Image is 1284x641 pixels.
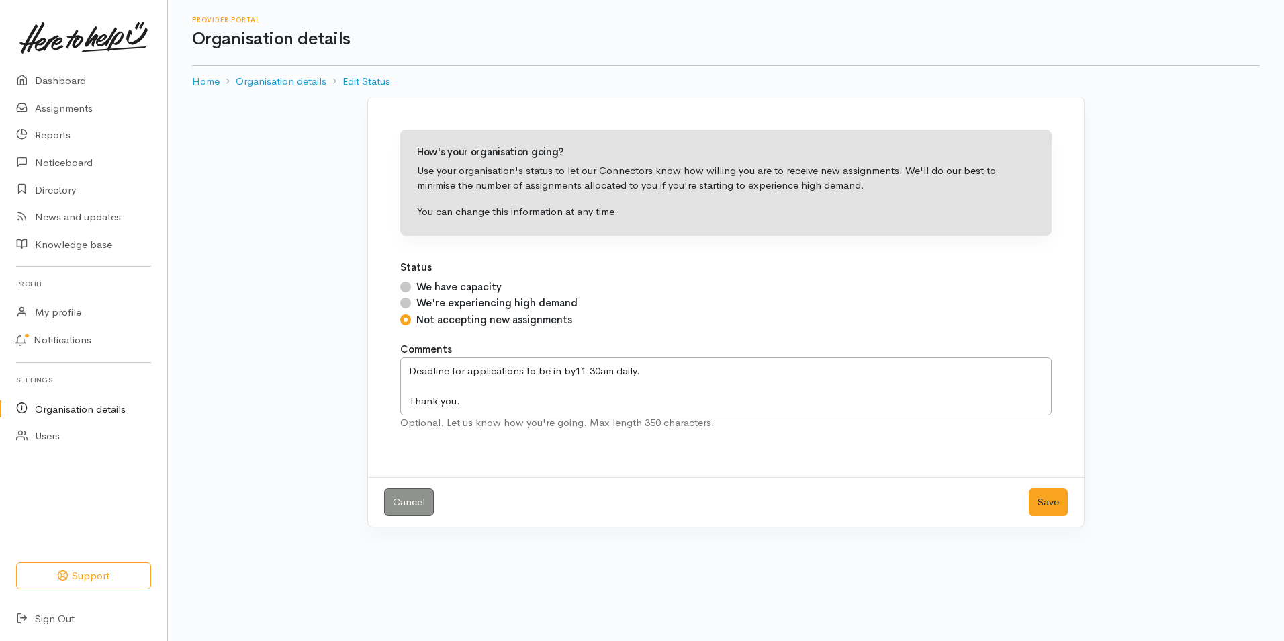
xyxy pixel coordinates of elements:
[236,74,326,89] a: Organisation details
[417,163,1035,194] p: Use your organisation's status to let our Connectors know how willing you are to receive new assi...
[400,357,1052,415] textarea: Deadline for applications to be in by11:30am daily. Thank you.
[1029,488,1068,516] button: Save
[192,66,1260,97] nav: breadcrumb
[417,146,1035,158] h4: How's your organisation going?
[16,371,151,389] h6: Settings
[342,74,390,89] a: Edit Status
[16,562,151,590] button: Support
[416,312,572,328] label: Not accepting new assignments
[192,74,220,89] a: Home
[400,260,432,275] label: Status
[416,280,502,295] label: We have capacity
[400,415,1052,431] div: Optional. Let us know how you're going. Max length 350 characters.
[192,16,1260,24] h6: Provider Portal
[417,204,1035,220] p: You can change this information at any time.
[192,30,1260,49] h1: Organisation details
[400,342,452,357] label: Comments
[16,275,151,293] h6: Profile
[416,296,578,311] label: We're experiencing high demand
[384,488,434,516] a: Cancel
